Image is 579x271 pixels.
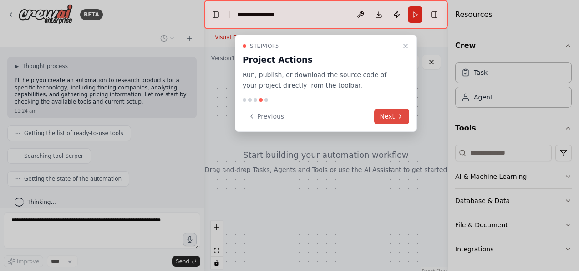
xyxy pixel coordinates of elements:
button: Next [374,109,409,124]
p: Run, publish, or download the source code of your project directly from the toolbar. [243,70,398,91]
span: Step 4 of 5 [250,42,279,50]
h3: Project Actions [243,53,398,66]
button: Previous [243,109,289,124]
button: Close walkthrough [400,41,411,52]
button: Hide left sidebar [209,8,222,21]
